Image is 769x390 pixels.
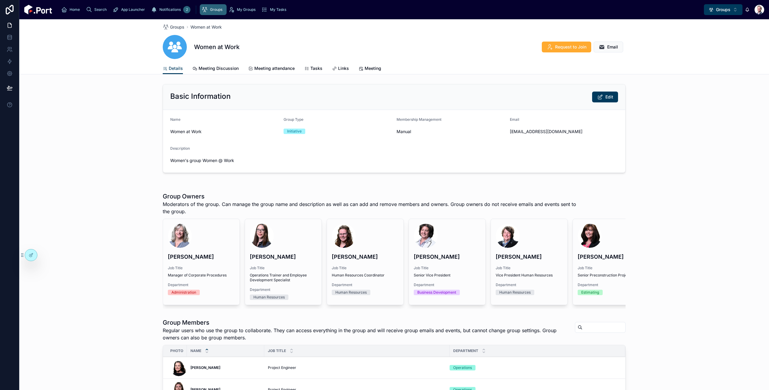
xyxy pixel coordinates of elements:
[159,7,181,12] span: Notifications
[183,6,190,13] div: 2
[578,282,645,287] span: Department
[70,7,80,12] span: Home
[237,7,256,12] span: My Groups
[163,201,580,215] span: Moderators of the group. Can manage the group name and description as well as can add and remove ...
[194,43,240,51] h1: Women at Work
[170,117,180,122] span: Name
[190,348,201,353] span: Name
[168,253,235,261] h4: [PERSON_NAME]
[250,287,317,292] span: Department
[121,7,145,12] span: App Launcher
[605,94,613,100] span: Edit
[332,253,399,261] h4: [PERSON_NAME]
[163,63,183,74] a: Details
[163,327,570,341] span: Regular users who use the group to collaborate. They can access everything in the group and will ...
[555,44,586,50] span: Request to Join
[496,282,563,287] span: Department
[397,117,441,122] span: Membership Management
[59,4,84,15] a: Home
[248,63,295,75] a: Meeting attendance
[254,65,295,71] span: Meeting attendance
[170,24,184,30] span: Groups
[163,318,570,327] h1: Group Members
[607,44,618,50] span: Email
[359,63,381,75] a: Meeting
[193,63,239,75] a: Meeting Discussion
[149,4,192,15] a: Notifications2
[510,117,519,122] span: Email
[190,24,222,30] a: Women at Work
[171,290,196,295] div: Administration
[716,7,730,13] span: Groups
[287,129,302,134] div: Initiative
[268,365,296,370] span: Project Engineer
[397,129,505,135] span: Manual
[365,65,381,71] span: Meeting
[24,5,52,14] img: App logo
[578,253,645,261] h4: [PERSON_NAME]
[200,4,227,15] a: Groups
[332,273,399,278] span: Human Resources Coordinator
[417,290,456,295] div: Business Development
[170,158,618,164] span: Women's group Women @ Work
[270,7,286,12] span: My Tasks
[260,4,290,15] a: My Tasks
[335,290,367,295] div: Human Resources
[170,146,190,151] span: Description
[594,42,623,52] button: Email
[414,253,481,261] h4: [PERSON_NAME]
[250,266,317,270] span: Job Title
[510,129,618,135] span: [EMAIL_ADDRESS][DOMAIN_NAME]
[310,65,322,71] span: Tasks
[592,92,618,102] button: Edit
[227,4,260,15] a: My Groups
[581,290,599,295] div: Estimating
[163,192,580,201] h1: Group Owners
[332,282,399,287] span: Department
[414,266,481,270] span: Job Title
[496,273,563,278] span: Vice President Human Resources
[163,24,184,30] a: Groups
[496,266,563,270] span: Job Title
[453,365,472,370] div: Operations
[268,348,286,353] span: Job Title
[210,7,222,12] span: Groups
[250,273,317,282] span: Operations Trainer and Employee Development Specialist
[199,65,239,71] span: Meeting Discussion
[704,4,742,15] button: Select Button
[499,290,531,295] div: Human Resources
[496,253,563,261] h4: [PERSON_NAME]
[578,266,645,270] span: Job Title
[190,365,220,370] strong: [PERSON_NAME]
[542,42,591,52] button: Request to Join
[304,63,322,75] a: Tasks
[170,92,231,101] h2: Basic Information
[170,129,279,135] span: Women at Work
[414,282,481,287] span: Department
[578,273,645,278] span: Senior Preconstruction Project Leader
[253,295,285,300] div: Human Resources
[284,117,303,122] span: Group Type
[57,3,704,16] div: scrollable content
[170,348,183,353] span: Photo
[168,282,235,287] span: Department
[250,253,317,261] h4: [PERSON_NAME]
[168,273,235,278] span: Manager of Corporate Procedures
[168,266,235,270] span: Job Title
[332,266,399,270] span: Job Title
[84,4,111,15] a: Search
[94,7,107,12] span: Search
[169,65,183,71] span: Details
[332,63,349,75] a: Links
[338,65,349,71] span: Links
[111,4,149,15] a: App Launcher
[414,273,481,278] span: Senior Vice President
[453,348,478,353] span: Department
